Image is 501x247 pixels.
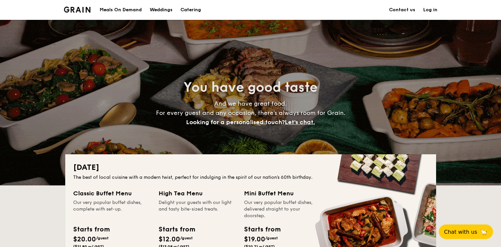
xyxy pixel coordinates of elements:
a: Logotype [64,7,91,13]
button: Chat with us🦙 [439,224,493,239]
img: Grain [64,7,91,13]
span: /guest [96,236,109,240]
h2: [DATE] [73,162,428,173]
span: $20.00 [73,235,96,243]
span: Let's chat. [285,119,315,126]
span: $12.00 [159,235,180,243]
span: You have good taste [183,79,318,95]
div: Delight your guests with our light and tasty bite-sized treats. [159,199,236,219]
span: Looking for a personalised touch? [186,119,285,126]
div: Starts from [159,224,195,234]
span: 🦙 [480,228,488,236]
span: /guest [180,236,193,240]
div: High Tea Menu [159,189,236,198]
span: And we have great food. For every guest and any occasion, there’s always room for Grain. [156,100,345,126]
div: The best of local cuisine with a modern twist, perfect for indulging in the spirit of our nation’... [73,174,428,181]
div: Starts from [73,224,109,234]
div: Starts from [244,224,280,234]
div: Our very popular buffet dishes, delivered straight to your doorstep. [244,199,322,219]
span: Chat with us [444,229,477,235]
div: Classic Buffet Menu [73,189,151,198]
span: /guest [265,236,278,240]
div: Our very popular buffet dishes, complete with set-up. [73,199,151,219]
div: Mini Buffet Menu [244,189,322,198]
span: $19.00 [244,235,265,243]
